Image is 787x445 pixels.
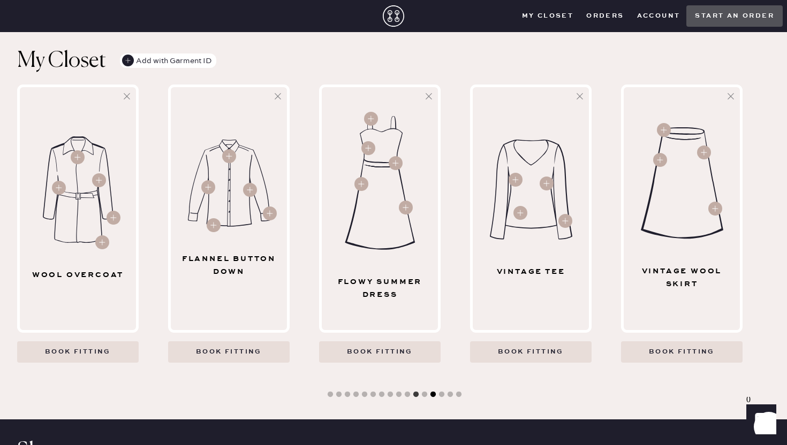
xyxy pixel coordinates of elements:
button: Book fitting [621,341,743,363]
h1: My Closet [17,48,106,74]
img: Garment image [641,127,723,239]
div: Add with Garment ID [122,53,212,68]
button: 9 [393,389,404,400]
button: 6 [368,389,379,400]
button: 15 [445,389,456,400]
button: My Closet [516,8,580,24]
button: Book fitting [470,341,592,363]
button: 7 [376,389,387,400]
iframe: Front Chat [736,397,782,443]
button: Add with Garment ID [120,53,216,68]
div: Vintage Wool Skirt [629,265,736,290]
svg: Hide pattern [423,91,434,102]
button: 2 [334,389,344,400]
img: Garment image [43,136,113,243]
button: 1 [325,389,336,400]
svg: Hide pattern [574,91,585,102]
svg: Hide pattern [725,91,736,102]
div: Flowy Summer Dress [327,275,434,301]
button: 3 [342,389,353,400]
button: 12 [419,389,430,400]
svg: Hide pattern [273,91,283,102]
div: Vintage Tee [478,265,585,278]
button: 11 [411,389,421,400]
button: 13 [428,389,438,400]
button: Book fitting [168,341,290,363]
button: 8 [385,389,396,400]
button: 14 [436,389,447,400]
button: Account [631,8,687,24]
button: 4 [351,389,361,400]
button: Start an order [686,5,783,27]
img: Garment image [188,140,270,227]
img: Garment image [490,140,572,240]
button: 10 [402,389,413,400]
svg: Hide pattern [122,91,132,102]
img: Garment image [343,116,418,250]
div: Flannel Button Down [176,252,283,278]
button: Book fitting [17,341,139,363]
button: Book fitting [319,341,441,363]
button: 16 [453,389,464,400]
button: Orders [580,8,630,24]
div: Wool Overcoat [25,268,132,281]
button: 5 [359,389,370,400]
